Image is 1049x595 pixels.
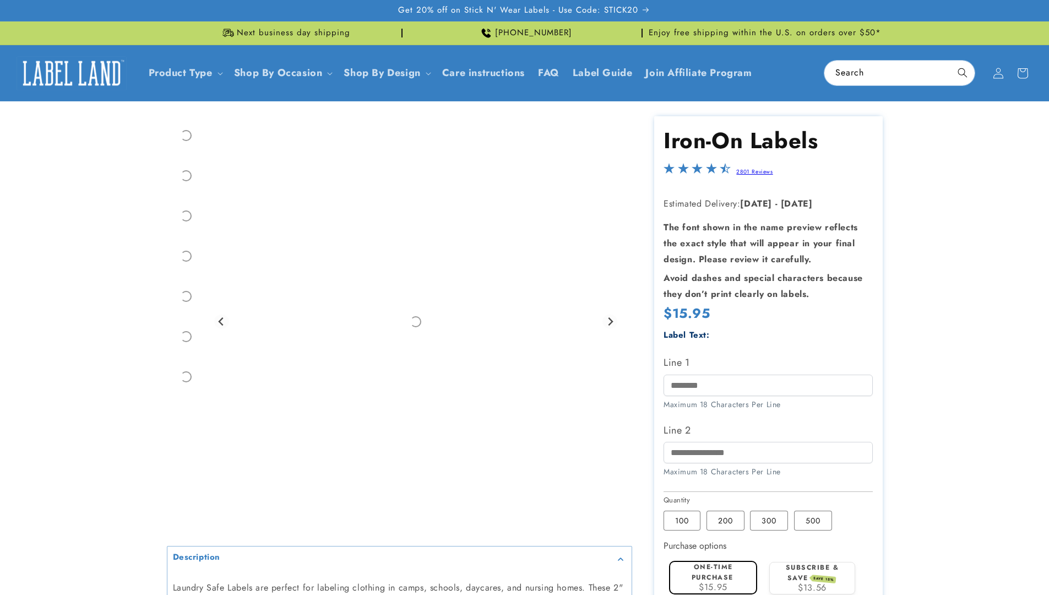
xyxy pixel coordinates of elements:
button: Next slide [602,314,617,329]
span: Shop By Occasion [234,67,323,79]
strong: - [775,197,778,210]
img: Label Land [17,56,127,90]
span: Enjoy free shipping within the U.S. on orders over $50* [649,28,881,39]
label: One-time purchase [692,562,733,582]
summary: Description [167,547,632,571]
div: Go to slide 4 [167,237,205,275]
legend: Quantity [664,495,691,506]
div: Go to slide 5 [167,277,205,316]
strong: Avoid dashes and special characters because they don’t print clearly on labels. [664,272,863,300]
div: Maximum 18 Characters Per Line [664,399,873,410]
button: Go to last slide [214,314,229,329]
div: Go to slide 3 [167,197,205,235]
span: $15.95 [699,581,727,593]
a: Shop By Design [344,66,420,80]
h2: Description [173,552,221,563]
span: 4.5-star overall rating [664,166,731,178]
a: FAQ [531,60,566,86]
a: Label Land [13,52,131,94]
span: Care instructions [442,67,525,79]
strong: [DATE] [740,197,772,210]
span: Get 20% off on Stick N' Wear Labels - Use Code: STICK20 [398,5,638,16]
span: FAQ [538,67,559,79]
div: Announcement [407,21,643,45]
label: Line 1 [664,354,873,371]
a: Product Type [149,66,213,80]
span: $13.56 [798,581,827,594]
button: Are these labels comfortable to wear? [20,31,156,52]
div: Maximum 18 Characters Per Line [664,466,873,478]
label: Subscribe & save [786,562,839,583]
a: Care instructions [436,60,531,86]
p: Estimated Delivery: [664,196,873,212]
label: 100 [664,511,700,531]
label: 300 [750,511,788,531]
strong: [DATE] [781,197,813,210]
summary: Shop By Occasion [227,60,338,86]
span: SAVE 15% [811,575,836,583]
span: Label Guide [573,67,633,79]
a: Join Affiliate Program [639,60,758,86]
label: Purchase options [664,539,726,552]
div: Go to slide 7 [167,358,205,396]
a: 2801 Reviews [736,167,773,176]
label: Label Text: [664,329,710,341]
div: Announcement [167,21,403,45]
button: Search [950,61,975,85]
span: Join Affiliate Program [645,67,752,79]
div: Go to slide 6 [167,317,205,356]
span: $15.95 [664,304,710,323]
span: Next business day shipping [237,28,350,39]
button: What material are the labels made of? [20,62,156,83]
strong: The font shown in the name preview reflects the exact style that will appear in your final design... [664,221,858,266]
summary: Product Type [142,60,227,86]
label: 500 [794,511,832,531]
div: Go to slide 2 [167,156,205,195]
label: Line 2 [664,421,873,439]
span: [PHONE_NUMBER] [495,28,572,39]
h1: Iron-On Labels [664,126,873,155]
summary: Shop By Design [337,60,435,86]
a: Label Guide [566,60,639,86]
div: Go to slide 1 [167,116,205,155]
div: Announcement [647,21,883,45]
label: 200 [706,511,744,531]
